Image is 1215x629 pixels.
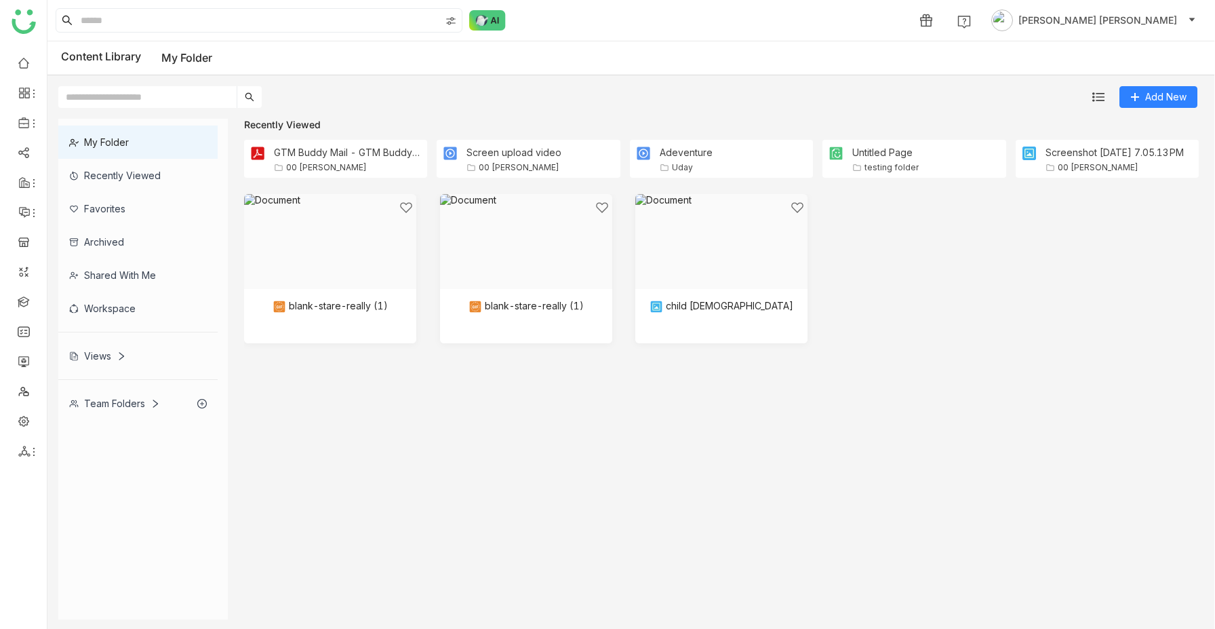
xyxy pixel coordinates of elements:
div: Recently Viewed [58,159,218,192]
div: 00 [PERSON_NAME] [286,162,367,172]
img: search-type.svg [445,16,456,26]
div: Shared with me [58,259,218,292]
img: Folder [635,145,652,161]
img: Document [440,194,612,289]
span: [PERSON_NAME] [PERSON_NAME] [1018,13,1177,28]
div: Screenshot [DATE] 7.05.13 PM [1045,147,1184,158]
div: 00 [PERSON_NAME] [1058,162,1138,172]
div: Team Folders [69,398,160,409]
img: gif.svg [468,300,481,313]
div: 00 [PERSON_NAME] [479,162,559,172]
div: blank-stare-really (1) [273,300,388,313]
img: folder.svg [1045,163,1055,172]
div: child [DEMOGRAPHIC_DATA] [650,300,793,313]
img: folder.svg [466,163,476,172]
img: Document [244,194,416,289]
div: GTM Buddy Mail - GTM Buddy People Research & Account Map – Summary Report.pdf [274,147,422,158]
div: Archived [58,225,218,259]
div: Untitled Page [852,147,919,158]
div: Recently Viewed [244,119,1199,130]
img: help.svg [957,15,971,28]
a: My Folder [161,51,212,64]
img: gif.svg [273,300,286,313]
img: Folder [1021,145,1037,161]
img: folder.svg [852,163,862,172]
img: logo [12,9,36,34]
img: Folder [250,145,266,161]
div: testing folder [864,162,919,172]
img: folder.svg [274,163,283,172]
img: png.svg [650,300,663,313]
button: [PERSON_NAME] [PERSON_NAME] [989,9,1199,31]
img: Folder [828,145,844,161]
div: blank-stare-really (1) [468,300,583,313]
img: avatar [991,9,1013,31]
img: folder.svg [660,163,669,172]
div: Content Library [61,50,212,66]
div: Views [69,350,126,362]
div: Screen upload video [466,147,561,158]
span: Add New [1145,90,1187,104]
div: My Folder [58,126,218,159]
img: list.svg [1092,91,1104,103]
div: Workspace [58,292,218,325]
img: Document [635,194,808,289]
img: Folder [442,145,458,161]
div: Favorites [58,192,218,225]
div: Uday [672,162,693,172]
button: Add New [1119,86,1197,108]
img: ask-buddy-normal.svg [469,10,506,31]
div: Adeventure [660,147,713,158]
